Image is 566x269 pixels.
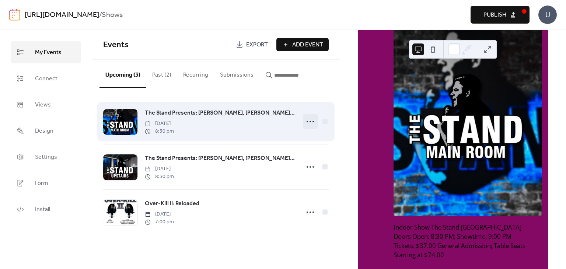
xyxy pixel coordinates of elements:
[145,199,199,209] a: Over-Kill II: Reloaded
[11,172,81,194] a: Form
[145,210,174,218] span: [DATE]
[145,109,295,118] span: The Stand Presents: [PERSON_NAME], [PERSON_NAME], [PERSON_NAME], & More!
[11,93,81,116] a: Views
[145,165,174,173] span: [DATE]
[145,218,174,226] span: 7:00 pm
[35,73,57,84] span: Connect
[9,9,20,21] img: logo
[394,18,542,216] img: The Stand Presents: Pete Lee, Francis Ellis, Ian Lara, & More! event image
[35,47,62,58] span: My Events
[145,108,295,118] a: The Stand Presents: [PERSON_NAME], [PERSON_NAME], [PERSON_NAME], & More!
[102,8,123,22] b: Shows
[483,11,506,20] span: Publish
[103,37,129,53] span: Events
[145,154,295,163] a: The Stand Presents: [PERSON_NAME], [PERSON_NAME], [PERSON_NAME], & More!
[11,119,81,142] a: Design
[11,41,81,63] a: My Events
[11,146,81,168] a: Settings
[230,38,273,51] a: Export
[11,67,81,90] a: Connect
[292,41,323,49] span: Add Event
[99,8,102,22] b: /
[35,99,51,111] span: Views
[145,127,174,135] span: 8:30 pm
[177,60,214,87] button: Recurring
[471,6,530,24] button: Publish
[35,204,50,215] span: Install
[25,8,99,22] a: [URL][DOMAIN_NAME]
[145,120,174,127] span: [DATE]
[394,223,542,269] div: Indoor Show The Stand [GEOGRAPHIC_DATA] Doors Open: 8:30 PM; Showtime: 9:00 PM Tickets: $37.00 Ge...
[246,41,268,49] span: Export
[146,60,177,87] button: Past (2)
[35,125,53,137] span: Design
[35,151,57,163] span: Settings
[276,38,329,51] button: Add Event
[11,198,81,220] a: Install
[99,60,146,88] button: Upcoming (3)
[214,60,259,87] button: Submissions
[35,178,48,189] span: Form
[145,173,174,181] span: 8:30 pm
[538,6,557,24] div: U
